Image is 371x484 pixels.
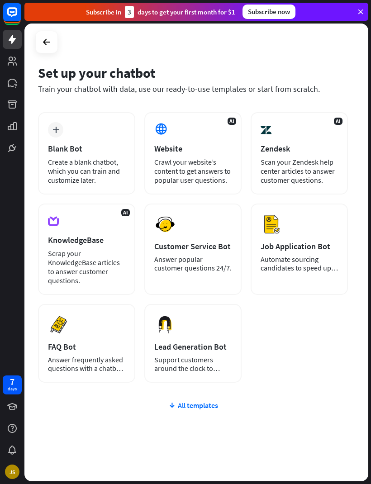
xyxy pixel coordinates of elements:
div: Create a blank chatbot, which you can train and customize later. [48,157,125,185]
div: 7 [10,378,14,386]
div: Scan your Zendesk help center articles to answer customer questions. [261,157,338,185]
div: JS [5,465,19,479]
a: 7 days [3,375,22,394]
div: Website [154,143,232,154]
div: Scrap your KnowledgeBase articles to answer customer questions. [48,249,125,285]
div: Automate sourcing candidates to speed up your hiring process. [261,255,338,272]
div: Subscribe now [243,5,295,19]
div: Support customers around the clock to boost sales. [154,356,232,373]
div: Lead Generation Bot [154,342,232,352]
span: AI [228,118,236,125]
i: plus [52,127,59,133]
div: All templates [38,401,348,410]
div: Blank Bot [48,143,125,154]
div: Answer frequently asked questions with a chatbot and save your time. [48,356,125,373]
div: Zendesk [261,143,338,154]
div: KnowledgeBase [48,235,125,245]
div: Train your chatbot with data, use our ready-to-use templates or start from scratch. [38,84,348,94]
span: AI [121,209,130,216]
span: AI [334,118,342,125]
div: Answer popular customer questions 24/7. [154,255,232,272]
div: Subscribe in days to get your first month for $1 [86,6,235,18]
div: Customer Service Bot [154,241,232,251]
div: FAQ Bot [48,342,125,352]
div: Crawl your website’s content to get answers to popular user questions. [154,157,232,185]
div: days [8,386,17,392]
div: Set up your chatbot [38,64,348,81]
div: 3 [125,6,134,18]
div: Job Application Bot [261,241,338,251]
